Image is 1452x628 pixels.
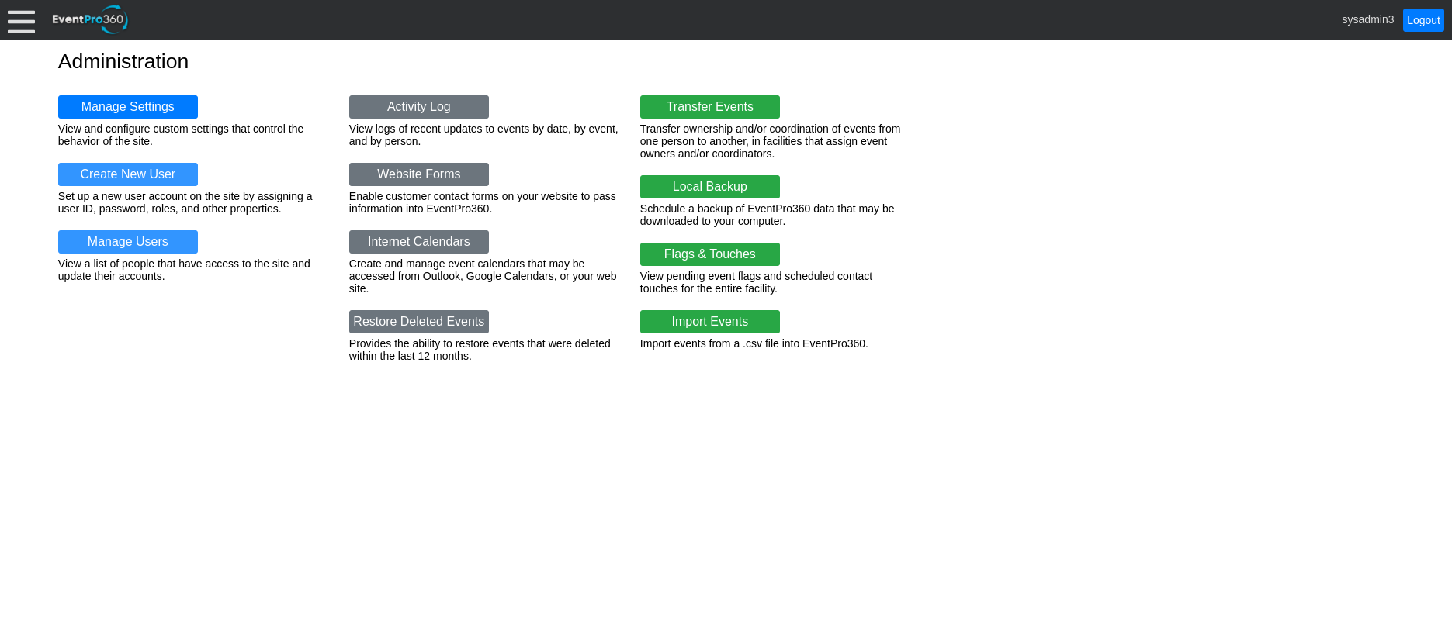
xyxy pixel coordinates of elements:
[8,6,35,33] div: Menu: Click or 'Crtl+M' to toggle menu open/close
[349,190,621,215] div: Enable customer contact forms on your website to pass information into EventPro360.
[640,310,780,333] a: Import Events
[50,2,131,37] img: EventPro360
[1403,9,1444,32] a: Logout
[349,310,489,333] a: Restore Deleted Events
[58,95,198,119] a: Manage Settings
[349,122,621,147] div: View logs of recent updates to events by date, by event, and by person.
[640,337,912,350] div: Import events from a .csv file into EventPro360.
[349,257,621,295] div: Create and manage event calendars that may be accessed from Outlook, Google Calendars, or your we...
[58,257,330,282] div: View a list of people that have access to the site and update their accounts.
[58,122,330,147] div: View and configure custom settings that control the behavior of the site.
[58,163,198,186] a: Create New User
[640,122,912,160] div: Transfer ownership and/or coordination of events from one person to another, in facilities that a...
[1343,12,1395,25] span: sysadmin3
[640,270,912,295] div: View pending event flags and scheduled contact touches for the entire facility.
[640,175,780,198] a: Local Backup
[349,230,489,254] a: Internet Calendars
[640,95,780,119] a: Transfer Events
[58,190,330,215] div: Set up a new user account on the site by assigning a user ID, password, roles, and other properties.
[640,243,780,266] a: Flags & Touches
[640,202,912,227] div: Schedule a backup of EventPro360 data that may be downloaded to your computer.
[58,51,1394,72] h1: Administration
[349,163,489,186] a: Website Forms
[58,230,198,254] a: Manage Users
[349,337,621,362] div: Provides the ability to restore events that were deleted within the last 12 months.
[349,95,489,119] a: Activity Log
